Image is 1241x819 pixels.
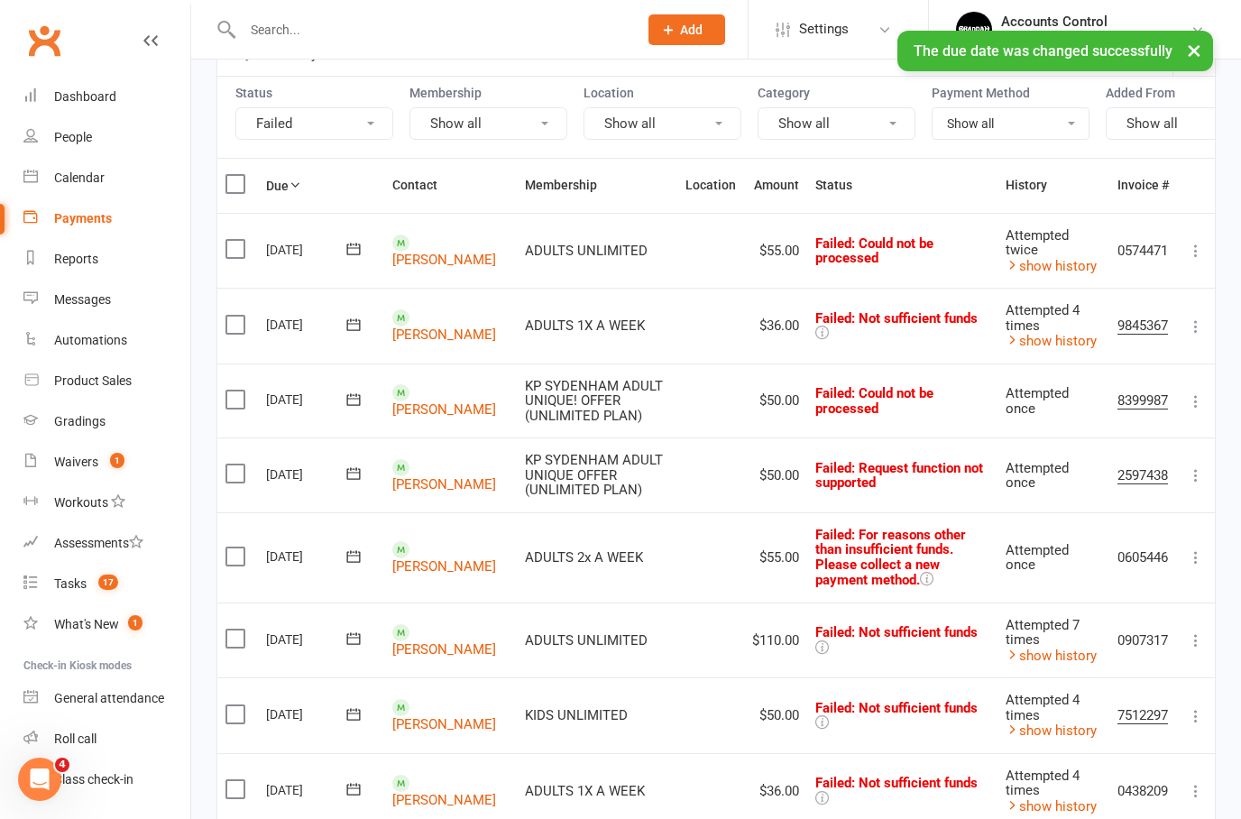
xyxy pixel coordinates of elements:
[54,576,87,591] div: Tasks
[815,527,966,589] span: : For reasons other than insufficient funds. Please collect a new payment method.
[1006,648,1097,664] a: show history
[815,527,966,589] span: Failed
[744,512,807,603] td: $55.00
[525,549,643,566] span: ADULTS 2x A WEEK
[677,159,744,212] th: Location
[744,363,807,438] td: $50.00
[266,542,349,570] div: [DATE]
[807,159,997,212] th: Status
[18,758,61,801] iframe: Intercom live chat
[54,536,143,550] div: Assessments
[815,235,933,267] span: : Could not be processed
[54,455,98,469] div: Waivers
[956,12,992,48] img: thumb_image1701918351.png
[23,280,190,320] a: Messages
[1006,722,1097,739] a: show history
[744,159,807,212] th: Amount
[799,9,849,50] span: Settings
[1001,30,1190,46] div: [PERSON_NAME] Jitsu Sydenham
[54,292,111,307] div: Messages
[266,776,349,804] div: [DATE]
[266,625,349,653] div: [DATE]
[23,158,190,198] a: Calendar
[758,107,915,140] button: Show all
[392,792,496,808] a: [PERSON_NAME]
[54,373,132,388] div: Product Sales
[54,617,119,631] div: What's New
[23,759,190,800] a: Class kiosk mode
[758,86,915,100] label: Category
[54,495,108,510] div: Workouts
[128,615,142,630] span: 1
[744,677,807,753] td: $50.00
[815,385,933,417] span: Failed
[54,691,164,705] div: General attendance
[266,385,349,413] div: [DATE]
[23,401,190,442] a: Gradings
[1178,31,1210,69] button: ×
[851,775,978,791] span: : Not sufficient funds
[110,453,124,468] span: 1
[1006,333,1097,349] a: show history
[266,235,349,263] div: [DATE]
[1006,227,1069,259] span: Attempted twice
[815,310,978,327] span: Failed
[54,732,97,746] div: Roll call
[1006,798,1097,814] a: show history
[409,86,567,100] label: Membership
[23,604,190,645] a: What's New1
[392,401,496,418] a: [PERSON_NAME]
[851,310,978,327] span: : Not sufficient funds
[392,558,496,575] a: [PERSON_NAME]
[266,460,349,488] div: [DATE]
[392,716,496,732] a: [PERSON_NAME]
[525,452,663,498] span: KP SYDENHAM ADULT UNIQUE OFFER (UNLIMITED PLAN)
[392,252,496,268] a: [PERSON_NAME]
[815,775,978,791] span: Failed
[815,460,983,492] span: Failed
[23,361,190,401] a: Product Sales
[1006,692,1080,723] span: Attempted 4 times
[1109,159,1177,212] th: Invoice #
[744,288,807,363] td: $36.00
[266,700,349,728] div: [DATE]
[525,243,648,259] span: ADULTS UNLIMITED
[525,783,645,799] span: ADULTS 1X A WEEK
[525,707,628,723] span: KIDS UNLIMITED
[744,437,807,512] td: $50.00
[266,310,349,338] div: [DATE]
[1109,603,1177,678] td: 0907317
[23,523,190,564] a: Assessments
[22,18,67,63] a: Clubworx
[384,159,517,212] th: Contact
[1109,213,1177,289] td: 0574471
[744,603,807,678] td: $110.00
[23,77,190,117] a: Dashboard
[23,564,190,604] a: Tasks 17
[23,719,190,759] a: Roll call
[851,700,978,716] span: : Not sufficient funds
[525,632,648,649] span: ADULTS UNLIMITED
[54,89,116,104] div: Dashboard
[54,211,112,225] div: Payments
[1006,542,1069,574] span: Attempted once
[1001,14,1190,30] div: Accounts Control
[54,772,133,787] div: Class check-in
[744,213,807,289] td: $55.00
[517,159,677,212] th: Membership
[584,107,741,140] button: Show all
[54,333,127,347] div: Automations
[23,239,190,280] a: Reports
[392,641,496,658] a: [PERSON_NAME]
[23,320,190,361] a: Automations
[897,31,1213,71] div: The due date was changed successfully
[1006,617,1080,649] span: Attempted 7 times
[54,170,105,185] div: Calendar
[815,624,978,640] span: Failed
[525,378,663,424] span: KP SYDENHAM ADULT UNIQUE! OFFER (UNLIMITED PLAN)
[409,107,567,140] button: Show all
[54,414,106,428] div: Gradings
[23,483,190,523] a: Workouts
[525,317,645,334] span: ADULTS 1X A WEEK
[54,130,92,144] div: People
